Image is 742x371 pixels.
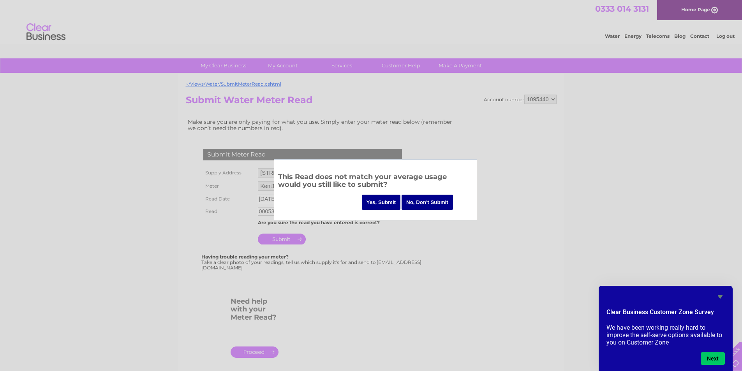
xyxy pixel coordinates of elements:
[606,324,725,346] p: We have been working really hard to improve the self-serve options available to you on Customer Zone
[716,33,735,39] a: Log out
[624,33,642,39] a: Energy
[606,308,725,321] h2: Clear Business Customer Zone Survey
[26,20,66,44] img: logo.png
[701,352,725,365] button: Next question
[690,33,709,39] a: Contact
[716,292,725,301] button: Hide survey
[605,33,620,39] a: Water
[674,33,686,39] a: Blog
[595,4,649,14] a: 0333 014 3131
[402,195,453,210] input: No, Don't Submit
[606,292,725,365] div: Clear Business Customer Zone Survey
[646,33,670,39] a: Telecoms
[187,4,555,38] div: Clear Business is a trading name of Verastar Limited (registered in [GEOGRAPHIC_DATA] No. 3667643...
[362,195,401,210] input: Yes, Submit
[278,171,473,193] h3: This Read does not match your average usage would you still like to submit?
